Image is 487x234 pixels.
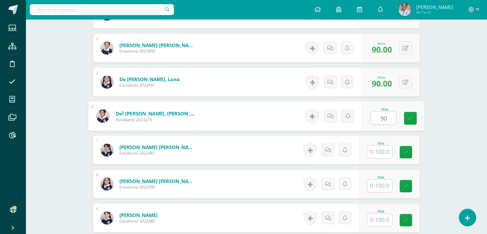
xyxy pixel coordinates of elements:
[398,3,411,16] img: 55aacedf8adb5f628c9ac20f0ef23465.png
[367,176,395,179] div: Nota
[416,4,453,10] span: [PERSON_NAME]
[119,178,196,184] a: [PERSON_NAME] [PERSON_NAME]
[119,42,196,48] a: [PERSON_NAME]-[PERSON_NAME], [PERSON_NAME]
[101,178,113,190] img: 26ca17b852024cf22cb77e4a36c1ba3b.png
[372,78,392,89] span: 90.00
[119,48,196,54] span: Estudiante 2025858
[372,41,392,46] div: Nota:
[367,146,392,158] input: 0-100.0
[370,107,399,111] div: Nota
[119,212,158,218] a: [PERSON_NAME]
[96,109,109,122] img: 86970e617be33312af6742d5effd2f8f.png
[119,150,196,156] span: Estudiante 2022487
[372,75,392,79] div: Nota:
[101,42,113,54] img: af1f33318429233a750e21d8fc88949e.png
[119,184,196,190] span: Estudiante 2022458
[30,4,174,15] input: Busca un usuario...
[367,213,392,226] input: 0-100.0
[101,212,113,224] img: 3de717b71faf6266694b4c6c1a9b1bfe.png
[115,117,194,122] span: Estudiante 2023279
[101,144,113,156] img: 1a9823cc22175ad1410333807dae3e6a.png
[119,218,158,224] span: Estudiante 2022480
[367,210,395,213] div: Nota
[372,44,392,55] span: 90.00
[101,76,113,88] img: 3b65d3830b20df0457fc5211bf8bc13f.png
[416,10,453,15] span: Mi Perfil
[115,110,194,117] a: del [PERSON_NAME], [PERSON_NAME]
[119,144,196,150] a: [PERSON_NAME] [PERSON_NAME]
[367,142,395,145] div: Nota
[367,180,392,192] input: 0-100.0
[370,112,396,124] input: 0-100.0
[119,82,180,88] span: Estudiante 2022491
[119,76,180,82] a: de [PERSON_NAME], Luna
